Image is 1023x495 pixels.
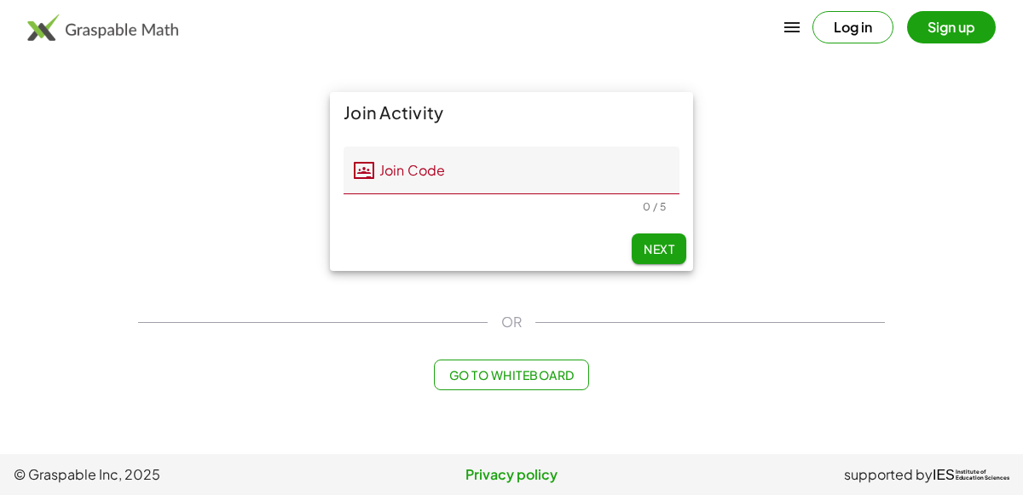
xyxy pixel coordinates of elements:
[434,360,588,390] button: Go to Whiteboard
[501,312,522,332] span: OR
[844,464,933,485] span: supported by
[632,233,686,264] button: Next
[933,467,955,483] span: IES
[907,11,996,43] button: Sign up
[956,469,1009,481] span: Institute of Education Sciences
[644,241,674,256] span: Next
[330,92,693,133] div: Join Activity
[812,11,893,43] button: Log in
[933,464,1009,485] a: IESInstitute ofEducation Sciences
[448,367,574,383] span: Go to Whiteboard
[14,464,345,485] span: © Graspable Inc, 2025
[345,464,677,485] a: Privacy policy
[643,200,666,213] div: 0 / 5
